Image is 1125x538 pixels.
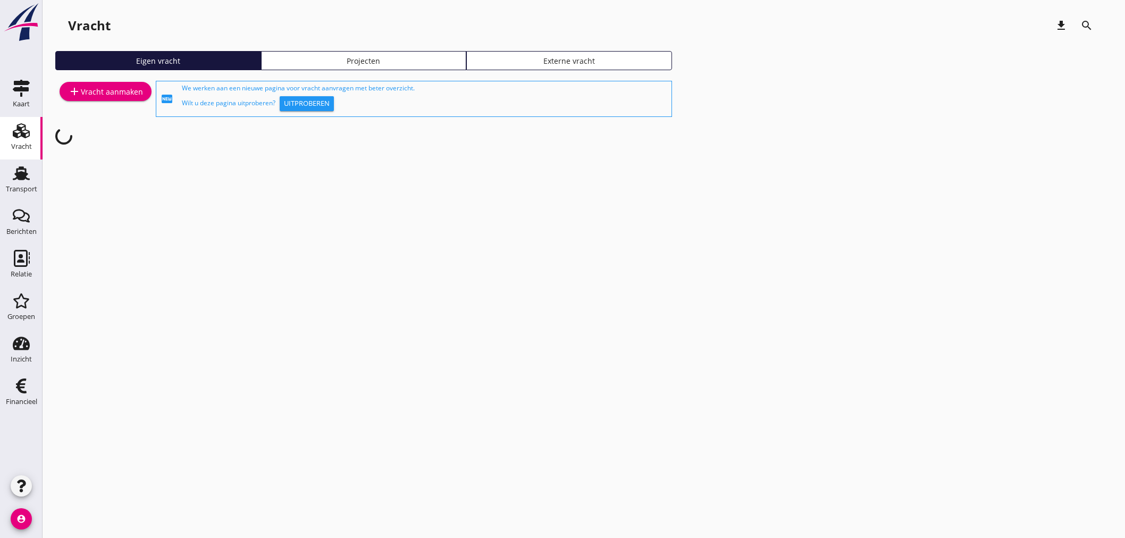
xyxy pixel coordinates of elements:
[284,98,330,109] div: Uitproberen
[466,51,672,70] a: Externe vracht
[280,96,334,111] button: Uitproberen
[11,356,32,363] div: Inzicht
[68,85,143,98] div: Vracht aanmaken
[11,143,32,150] div: Vracht
[6,228,37,235] div: Berichten
[161,93,173,105] i: fiber_new
[55,51,261,70] a: Eigen vracht
[11,271,32,278] div: Relatie
[11,508,32,529] i: account_circle
[6,398,37,405] div: Financieel
[60,55,256,66] div: Eigen vracht
[68,85,81,98] i: add
[60,82,152,101] a: Vracht aanmaken
[6,186,37,192] div: Transport
[1080,19,1093,32] i: search
[68,17,111,34] div: Vracht
[2,3,40,42] img: logo-small.a267ee39.svg
[266,55,462,66] div: Projecten
[13,100,30,107] div: Kaart
[182,83,667,114] div: We werken aan een nieuwe pagina voor vracht aanvragen met beter overzicht. Wilt u deze pagina uit...
[7,313,35,320] div: Groepen
[471,55,667,66] div: Externe vracht
[261,51,467,70] a: Projecten
[1055,19,1068,32] i: download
